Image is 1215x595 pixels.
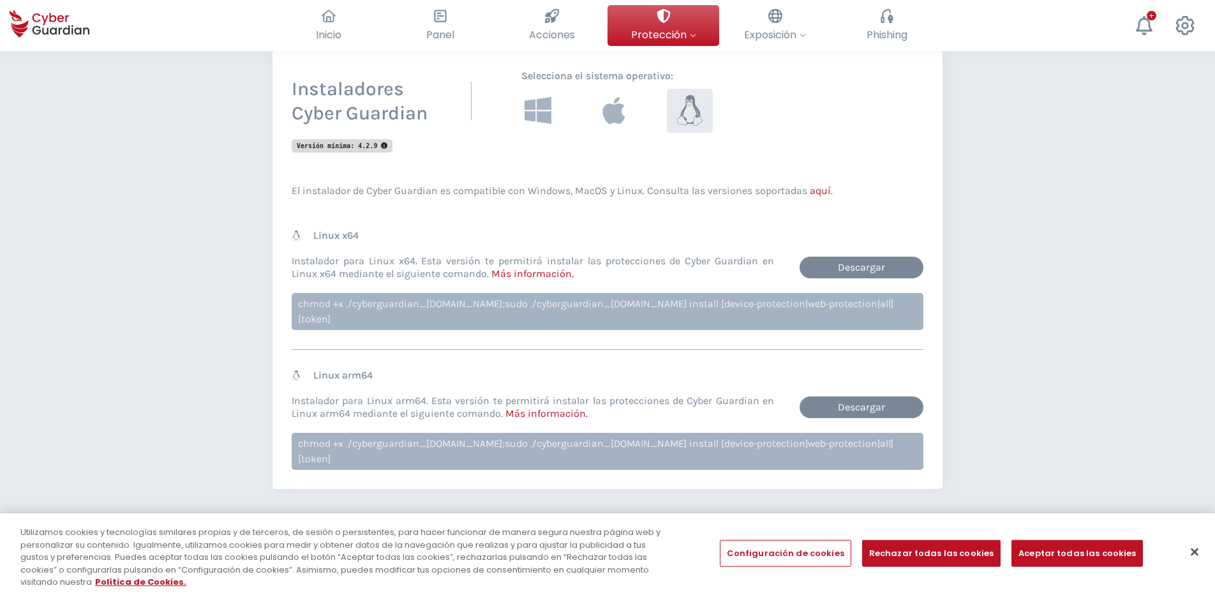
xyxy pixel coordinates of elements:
span: Inicio [316,27,341,43]
button: Aceptar todas las cookies [1011,540,1143,567]
p: El instalador de Cyber Guardian es compatible con Windows, MacOS y Linux. Consulta las versiones ... [292,185,923,197]
button: Exposición [719,5,831,46]
button: Protección [607,5,719,46]
a: Descargar [800,257,923,278]
button: Rechazar todas las cookies [862,540,1001,567]
div: chmod +x ./cyberguardian_[DOMAIN_NAME];sudo ./cyberguardian_[DOMAIN_NAME] install [device-protect... [292,433,923,470]
button: Configuración de cookies, Abre el cuadro de diálogo del centro de preferencias. [720,540,851,567]
span: Protección [631,27,696,43]
button: Inicio [272,5,384,46]
a: aquí [810,185,831,197]
h2: Instaladores Cyber Guardian [292,77,428,125]
p: Instalador para Linux x64. Esta versión te permitirá instalar las protecciones de Cyber Guardian ... [292,255,774,280]
span: Phishing [867,27,907,43]
button: Acciones [496,5,607,46]
p: Linux arm64 [313,369,373,382]
button: Panel [384,5,496,46]
button: Cerrar [1181,538,1209,566]
p: Linux x64 [313,229,359,242]
span: Exposición [744,27,806,43]
span: Acciones [529,27,575,43]
div: Utilizamos cookies y tecnologías similares propias y de terceros, de sesión o persistentes, para ... [20,526,668,589]
div: chmod +x ./cyberguardian_[DOMAIN_NAME];sudo ./cyberguardian_[DOMAIN_NAME] install [device-protect... [292,293,923,330]
a: Descargar [800,396,923,418]
span: Versión mínima: 4.2.9 [297,142,387,149]
p: Instalador para Linux arm64. Esta versión te permitirá instalar las protecciones de Cyber Guardia... [292,395,774,420]
a: Más información. [491,267,574,280]
a: Más información. [505,407,588,419]
div: + [1147,11,1156,20]
span: Panel [426,27,454,43]
p: Selecciona el sistema operativo : [515,70,713,82]
button: Phishing [831,5,943,46]
a: Más información sobre su privacidad, se abre en una nueva pestaña [95,576,186,588]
